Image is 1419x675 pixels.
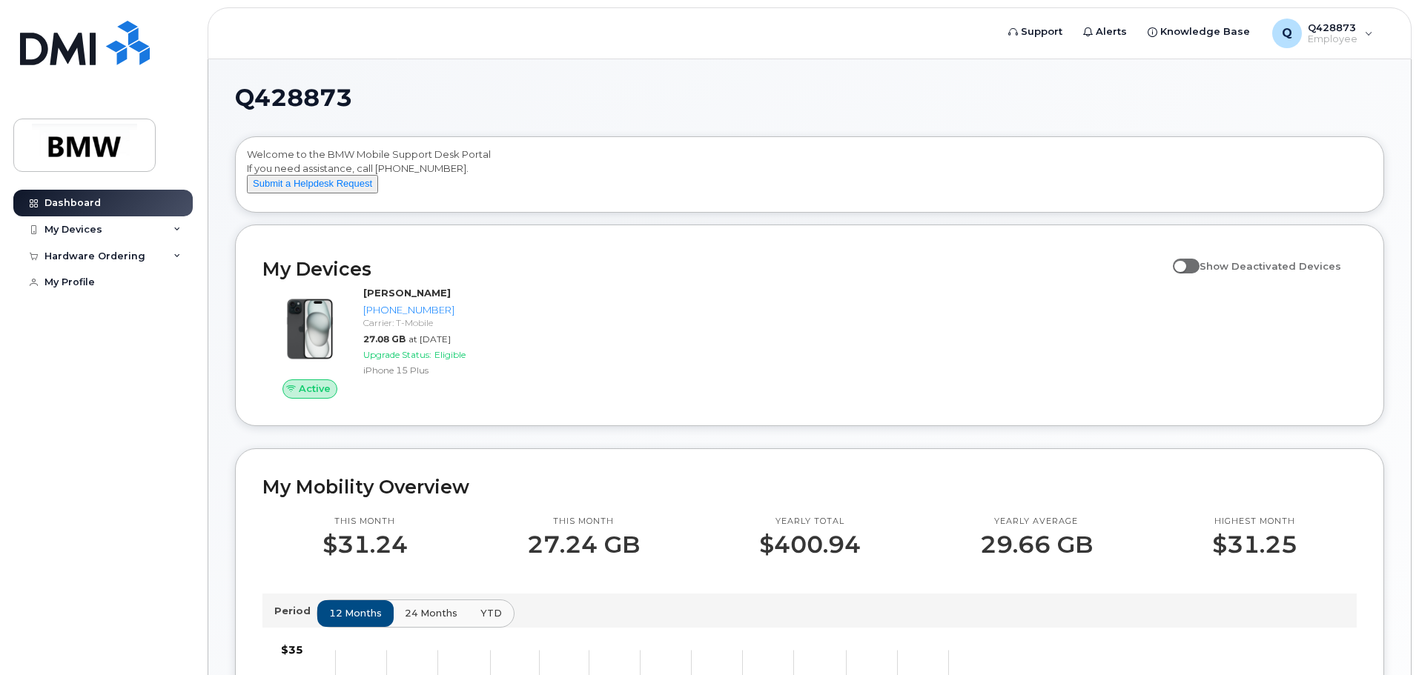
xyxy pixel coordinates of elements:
[363,349,431,360] span: Upgrade Status:
[247,177,378,189] a: Submit a Helpdesk Request
[363,303,517,317] div: [PHONE_NUMBER]
[1212,531,1297,558] p: $31.25
[247,147,1372,207] div: Welcome to the BMW Mobile Support Desk Portal If you need assistance, call [PHONE_NUMBER].
[1200,260,1341,272] span: Show Deactivated Devices
[363,333,406,345] span: 27.08 GB
[363,316,517,329] div: Carrier: T-Mobile
[527,531,640,558] p: 27.24 GB
[1212,516,1297,528] p: Highest month
[274,604,317,618] p: Period
[235,87,352,109] span: Q428873
[363,287,451,299] strong: [PERSON_NAME]
[980,531,1093,558] p: 29.66 GB
[299,382,331,396] span: Active
[980,516,1093,528] p: Yearly average
[759,531,861,558] p: $400.94
[759,516,861,528] p: Yearly total
[322,531,408,558] p: $31.24
[1354,611,1408,664] iframe: Messenger Launcher
[262,476,1357,498] h2: My Mobility Overview
[480,606,502,620] span: YTD
[434,349,466,360] span: Eligible
[262,258,1165,280] h2: My Devices
[274,293,345,365] img: iPhone_15_Black.png
[247,175,378,193] button: Submit a Helpdesk Request
[1173,252,1185,264] input: Show Deactivated Devices
[281,643,303,656] tspan: $35
[405,606,457,620] span: 24 months
[527,516,640,528] p: This month
[322,516,408,528] p: This month
[262,286,523,399] a: Active[PERSON_NAME][PHONE_NUMBER]Carrier: T-Mobile27.08 GBat [DATE]Upgrade Status:EligibleiPhone ...
[363,364,517,376] div: iPhone 15 Plus
[408,333,451,345] span: at [DATE]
